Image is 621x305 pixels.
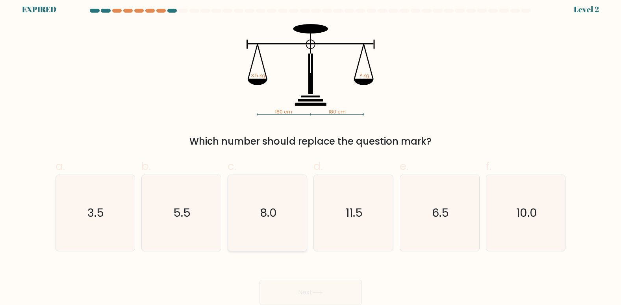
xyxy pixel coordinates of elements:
tspan: 180 cm [328,108,346,115]
div: Which number should replace the question mark? [60,134,561,149]
span: f. [486,158,491,174]
tspan: 180 cm [275,108,292,115]
text: 5.5 [173,205,191,221]
span: e. [400,158,408,174]
span: c. [228,158,236,174]
div: Level 2 [574,4,599,15]
text: 3.5 [88,205,104,221]
text: 10.0 [516,205,537,221]
div: EXPIRED [22,4,56,15]
text: 11.5 [346,205,363,221]
text: 8.0 [260,205,277,221]
text: 6.5 [432,205,449,221]
tspan: ? kg [360,72,369,79]
tspan: 3.5 kg [250,72,265,79]
span: b. [141,158,151,174]
span: d. [313,158,323,174]
span: a. [56,158,65,174]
